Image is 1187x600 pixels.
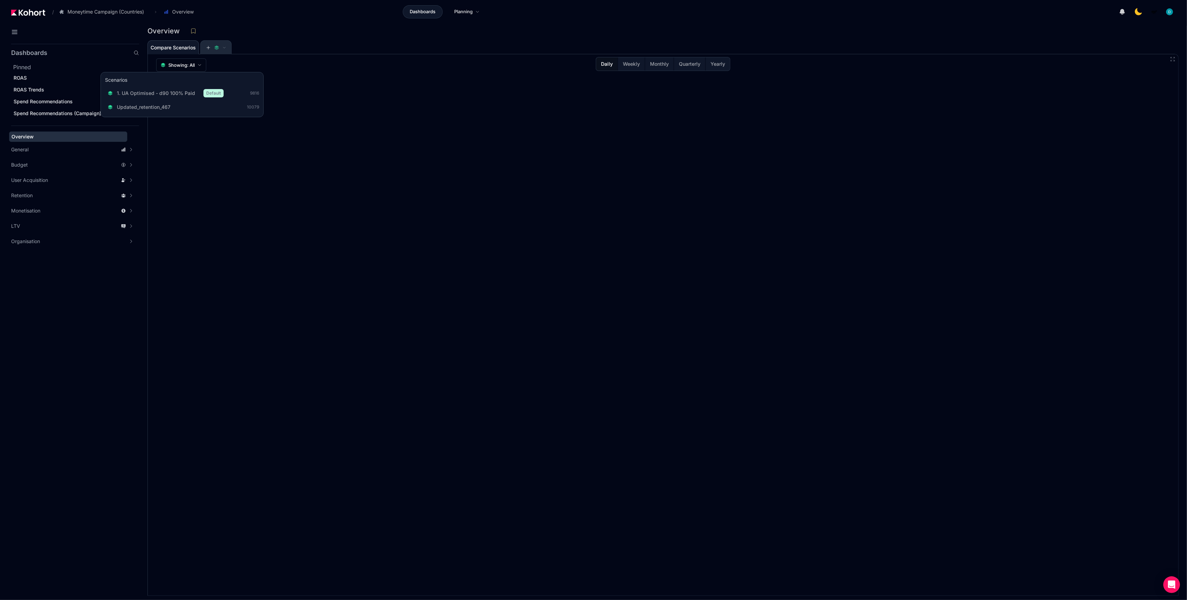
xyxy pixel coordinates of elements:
img: Kohort logo [11,9,45,16]
span: › [153,9,158,15]
a: Spend Recommendations [11,96,137,107]
span: Weekly [623,61,640,67]
button: Overview [160,6,201,18]
button: Quarterly [674,57,705,71]
span: / [47,8,54,16]
span: Monthly [650,61,669,67]
span: ROAS [14,75,27,81]
span: Daily [601,61,613,67]
span: 9816 [250,90,259,96]
button: Fullscreen [1170,56,1176,62]
div: Open Intercom Messenger [1163,576,1180,593]
h3: Scenarios [105,77,127,85]
button: Updated_retention_467 [105,102,177,113]
button: Moneytime Campaign (Countries) [55,6,151,18]
span: Yearly [711,61,725,67]
span: 1. UA Optimised - d90 100% Paid [117,90,195,97]
span: Overview [172,8,194,15]
button: 1. UA Optimised - d90 100% PaidDefault [105,87,226,99]
span: Spend Recommendations [14,98,73,104]
span: Overview [11,134,34,139]
a: ROAS Trends [11,85,137,95]
button: Showing: All [156,58,206,72]
h3: Overview [147,27,184,34]
span: Spend Recommendations (Campaign) [14,110,101,116]
button: Weekly [618,57,645,71]
span: ROAS Trends [14,87,44,93]
span: 10079 [247,104,259,110]
button: Daily [596,57,618,71]
span: Default [203,89,224,97]
span: Budget [11,161,28,168]
span: Organisation [11,238,40,245]
a: Planning [447,5,487,18]
span: Planning [454,8,473,15]
span: Dashboards [410,8,435,15]
h2: Pinned [13,63,139,71]
span: Moneytime Campaign (Countries) [67,8,144,15]
a: ROAS [11,73,137,83]
span: User Acquisition [11,177,48,184]
span: Monetisation [11,207,40,214]
button: Monthly [645,57,674,71]
span: Quarterly [679,61,700,67]
span: General [11,146,29,153]
h2: Dashboards [11,50,47,56]
span: LTV [11,223,20,230]
span: Compare Scenarios [151,45,196,50]
img: logo_MoneyTimeLogo_1_20250619094856634230.png [1151,8,1158,15]
span: Showing: All [168,62,195,69]
span: Updated_retention_467 [117,104,170,111]
a: Spend Recommendations (Campaign) [11,108,137,119]
button: Yearly [705,57,730,71]
a: Overview [9,131,127,142]
a: Dashboards [403,5,443,18]
span: Retention [11,192,33,199]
